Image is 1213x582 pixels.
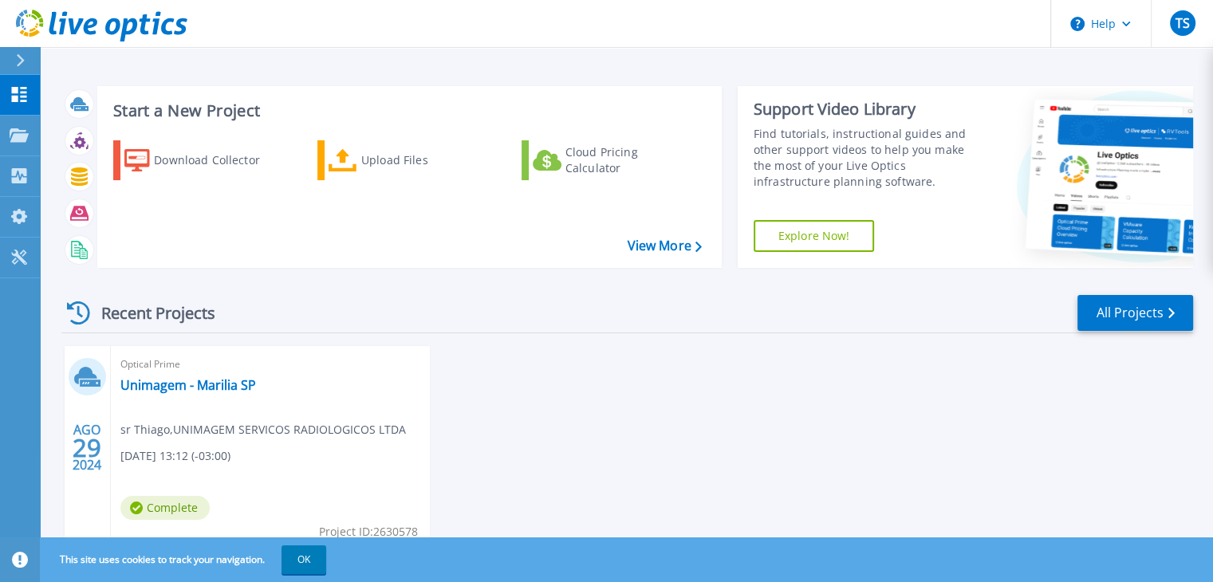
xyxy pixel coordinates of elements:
[1077,295,1193,331] a: All Projects
[120,447,230,465] span: [DATE] 13:12 (-03:00)
[73,441,101,454] span: 29
[754,126,983,190] div: Find tutorials, instructional guides and other support videos to help you make the most of your L...
[1175,17,1189,29] span: TS
[154,144,282,176] div: Download Collector
[120,421,406,438] span: sr Thiago , UNIMAGEM SERVICOS RADIOLOGICOS LTDA
[120,356,420,373] span: Optical Prime
[44,545,326,574] span: This site uses cookies to track your navigation.
[120,377,256,393] a: Unimagem - Marilia SP
[627,238,701,254] a: View More
[120,496,210,520] span: Complete
[565,144,693,176] div: Cloud Pricing Calculator
[754,99,983,120] div: Support Video Library
[72,419,102,477] div: AGO 2024
[113,140,291,180] a: Download Collector
[282,545,326,574] button: OK
[113,102,701,120] h3: Start a New Project
[361,144,489,176] div: Upload Files
[61,293,237,332] div: Recent Projects
[319,523,418,541] span: Project ID: 2630578
[754,220,875,252] a: Explore Now!
[317,140,495,180] a: Upload Files
[522,140,699,180] a: Cloud Pricing Calculator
